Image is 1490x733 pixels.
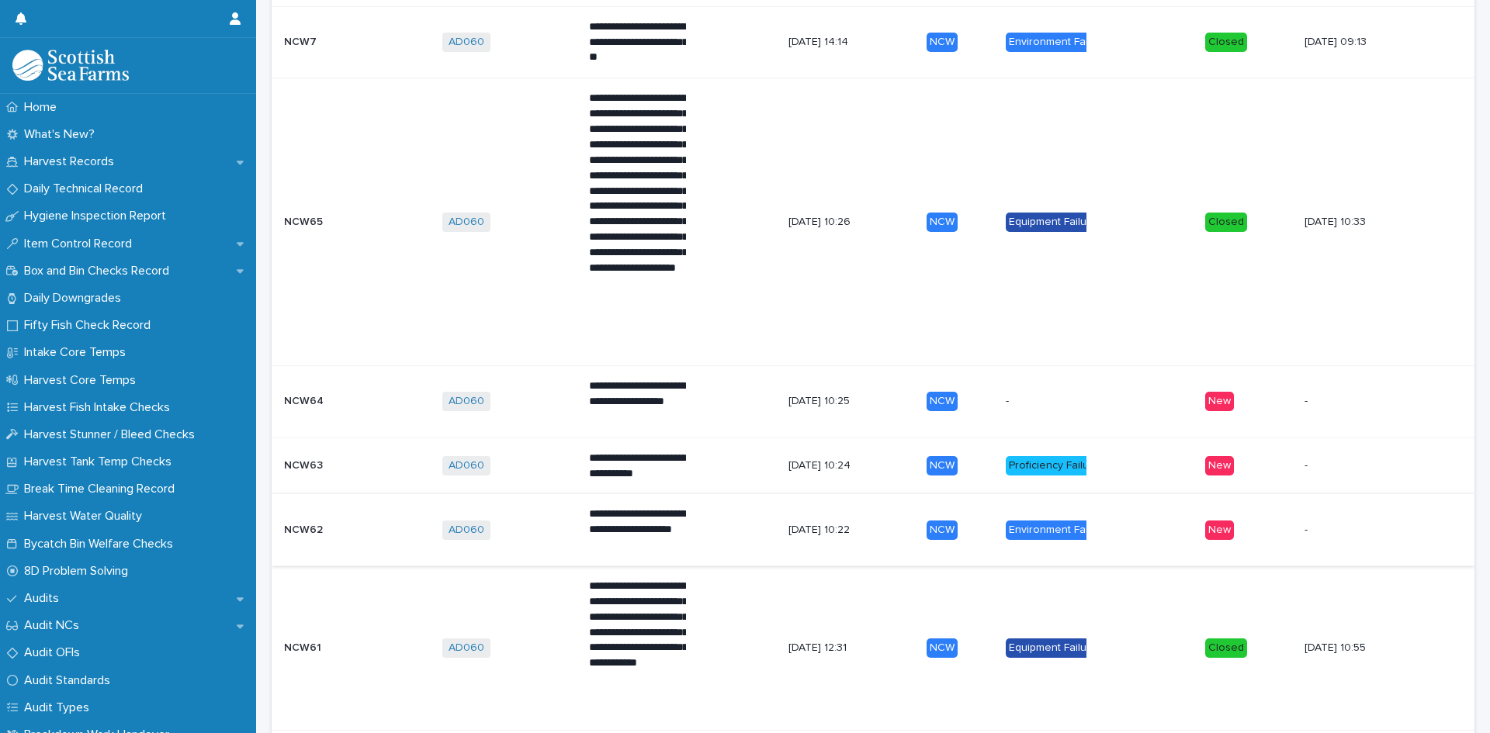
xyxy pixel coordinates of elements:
div: Environment Failure [1006,520,1111,540]
p: [DATE] 10:25 [788,395,885,408]
p: [DATE] 10:55 [1305,641,1402,655]
div: NCW [927,638,958,658]
div: Environment Failure [1006,33,1111,52]
p: Harvest Core Temps [18,373,148,388]
p: [DATE] 10:33 [1305,216,1402,229]
p: - [1305,524,1402,537]
p: NCW64 [284,392,327,408]
div: Equipment Failure [1006,213,1100,232]
a: AD060 [449,524,484,537]
p: Harvest Records [18,154,126,169]
p: [DATE] 09:13 [1305,36,1402,49]
p: [DATE] 10:22 [788,524,885,537]
p: Audit NCs [18,618,92,633]
p: Audit Types [18,700,102,715]
p: NCW7 [284,33,320,49]
p: Daily Technical Record [18,182,155,196]
a: AD060 [449,36,484,49]
a: AD060 [449,395,484,408]
p: Item Control Record [18,237,144,251]
div: New [1205,456,1234,475]
div: NCW [927,520,958,540]
p: Daily Downgrades [18,291,133,306]
p: - [1305,459,1402,472]
div: Closed [1205,213,1247,232]
p: Home [18,100,69,115]
div: NCW [927,33,958,52]
div: Closed [1205,33,1247,52]
p: Break Time Cleaning Record [18,482,187,496]
p: Audits [18,591,71,606]
p: Harvest Fish Intake Checks [18,400,182,415]
div: Closed [1205,638,1247,658]
p: [DATE] 10:26 [788,216,885,229]
p: Intake Core Temps [18,345,138,360]
a: AD060 [449,641,484,655]
div: Proficiency Failure [1006,456,1103,475]
div: New [1205,520,1234,540]
div: NCW [927,213,958,232]
p: - [1006,395,1103,408]
p: Fifty Fish Check Record [18,318,163,333]
div: New [1205,392,1234,411]
p: Audit OFIs [18,645,92,660]
p: NCW61 [284,638,324,655]
div: Equipment Failure [1006,638,1100,658]
p: Audit Standards [18,673,123,688]
p: [DATE] 10:24 [788,459,885,472]
p: Harvest Water Quality [18,509,154,524]
a: AD060 [449,216,484,229]
img: mMrefqRFQpe26GRNOUkG [12,50,129,81]
p: [DATE] 14:14 [788,36,885,49]
p: - [1305,395,1402,408]
p: Hygiene Inspection Report [18,209,178,223]
p: [DATE] 12:31 [788,641,885,655]
a: AD060 [449,459,484,472]
div: NCW [927,456,958,475]
p: What's New? [18,127,107,142]
p: 8D Problem Solving [18,564,140,579]
div: NCW [927,392,958,411]
p: NCW65 [284,213,326,229]
p: Harvest Tank Temp Checks [18,455,184,469]
p: NCW62 [284,520,326,537]
p: Harvest Stunner / Bleed Checks [18,427,207,442]
p: NCW63 [284,456,326,472]
p: Box and Bin Checks Record [18,264,182,278]
p: Bycatch Bin Welfare Checks [18,537,185,551]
